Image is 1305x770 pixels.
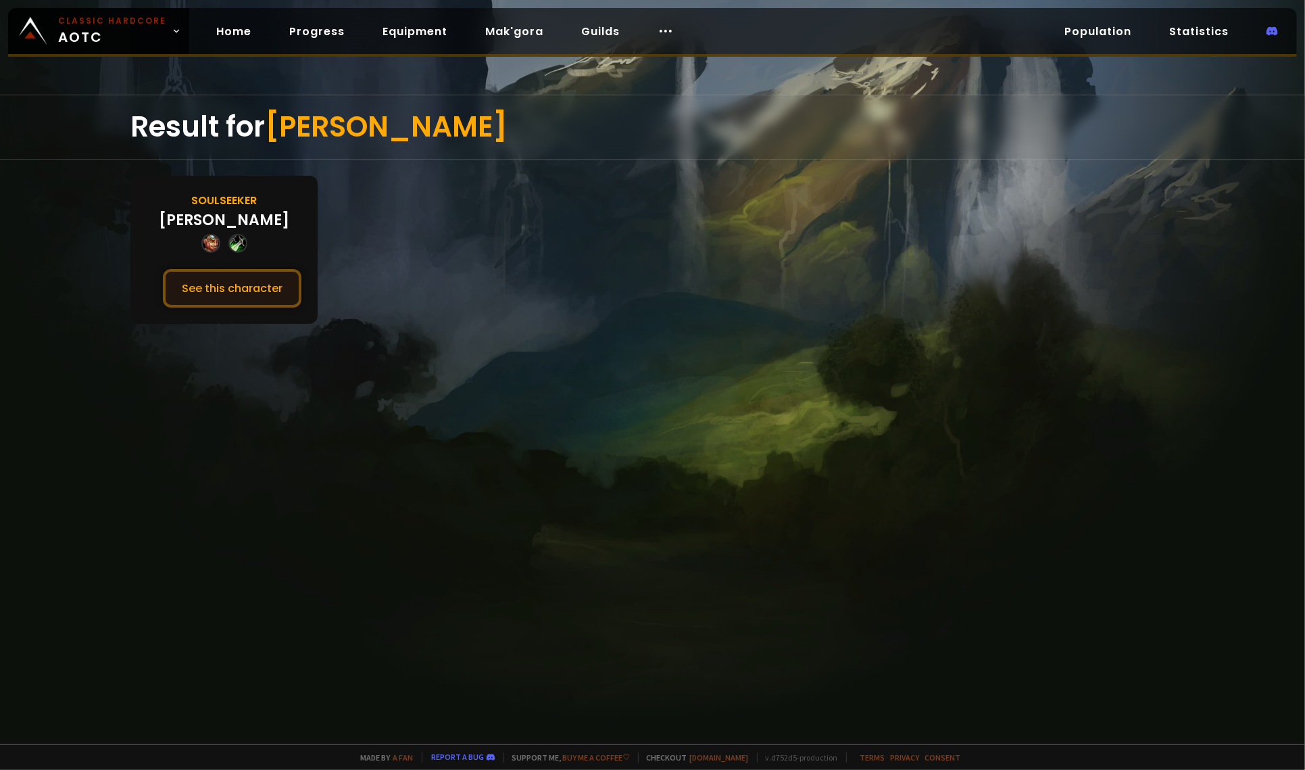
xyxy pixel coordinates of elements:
[8,8,189,54] a: Classic HardcoreAOTC
[265,107,508,147] span: [PERSON_NAME]
[205,18,262,45] a: Home
[503,752,630,763] span: Support me,
[860,752,885,763] a: Terms
[191,192,257,209] div: Soulseeker
[1158,18,1239,45] a: Statistics
[925,752,961,763] a: Consent
[353,752,414,763] span: Made by
[690,752,749,763] a: [DOMAIN_NAME]
[58,15,166,47] span: AOTC
[891,752,920,763] a: Privacy
[432,752,485,762] a: Report a bug
[372,18,458,45] a: Equipment
[757,752,838,763] span: v. d752d5 - production
[163,269,301,308] button: See this character
[159,209,289,231] div: [PERSON_NAME]
[1054,18,1142,45] a: Population
[58,15,166,27] small: Classic Hardcore
[638,752,749,763] span: Checkout
[570,18,631,45] a: Guilds
[474,18,554,45] a: Mak'gora
[393,752,414,763] a: a fan
[563,752,630,763] a: Buy me a coffee
[130,95,1175,159] div: Result for
[278,18,355,45] a: Progress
